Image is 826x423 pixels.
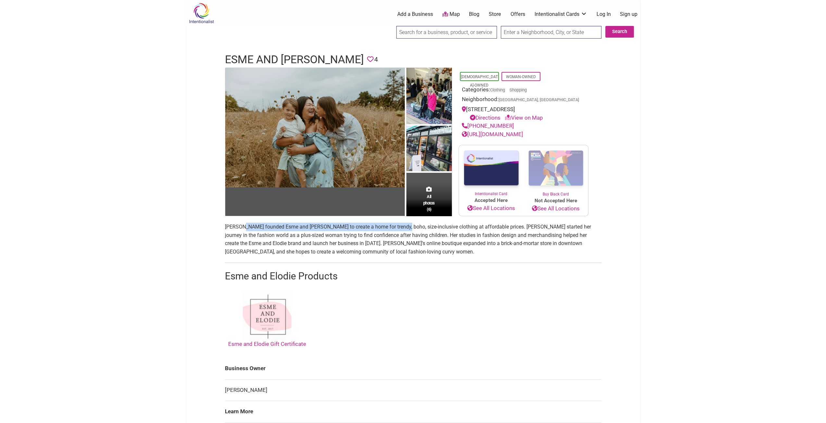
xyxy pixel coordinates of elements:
[461,75,498,88] a: [DEMOGRAPHIC_DATA]-Owned
[442,11,460,18] a: Map
[501,26,601,39] input: Enter a Neighborhood, City, or State
[535,11,587,18] a: Intentionalist Cards
[186,3,217,24] img: Intentionalist
[225,358,601,379] td: Business Owner
[490,88,505,92] a: Clothing
[470,114,500,121] a: Directions
[228,291,306,347] a: Esme and Elodie Gift Certificate
[225,52,364,67] h1: Esme and [PERSON_NAME]
[620,11,637,18] a: Sign up
[489,11,501,18] a: Store
[396,26,497,39] input: Search for a business, product, or service
[462,123,514,129] a: [PHONE_NUMBER]
[596,11,610,18] a: Log In
[225,223,601,256] p: [PERSON_NAME] founded Esme and [PERSON_NAME] to create a home for trendy, boho, size-inclusive cl...
[524,145,588,191] img: Buy Black Card
[423,194,435,212] span: All photos (6)
[524,197,588,205] span: Not Accepted Here
[506,75,536,79] a: Woman-Owned
[225,379,601,401] td: [PERSON_NAME]
[511,11,525,18] a: Offers
[374,54,378,65] span: 4
[462,131,523,137] a: [URL][DOMAIN_NAME]
[462,105,585,122] div: [STREET_ADDRESS]
[462,95,585,105] div: Neighborhood:
[510,88,527,92] a: Shopping
[459,197,524,204] span: Accepted Here
[605,26,634,38] button: Search
[225,401,601,423] td: Learn More
[462,86,585,96] div: Categories:
[459,145,524,197] a: Intentionalist Card
[469,11,479,18] a: Blog
[397,11,433,18] a: Add a Business
[225,269,601,283] h2: Esme and Elodie Products
[459,145,524,191] img: Intentionalist Card
[505,114,543,121] a: View on Map
[459,204,524,213] a: See All Locations
[499,98,579,102] span: [GEOGRAPHIC_DATA], [GEOGRAPHIC_DATA]
[524,145,588,197] a: Buy Black Card
[524,205,588,213] a: See All Locations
